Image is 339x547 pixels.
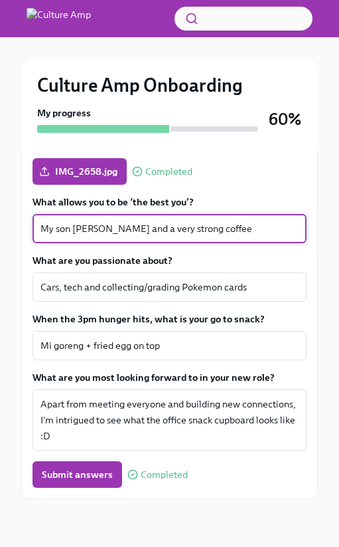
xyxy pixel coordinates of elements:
[42,165,117,178] span: IMG_2658.jpg
[33,158,127,185] label: IMG_2658.jpg
[42,468,113,481] span: Submit answers
[141,470,188,480] span: Completed
[40,338,299,354] textarea: Mi goreng + fried egg on top
[33,461,122,488] button: Submit answers
[269,110,302,129] h3: 60%
[33,312,306,326] label: When the 3pm hunger hits, what is your go to snack?
[145,167,192,177] span: Completed
[37,106,91,120] strong: My progress
[33,254,306,267] label: What are you passionate about?
[37,74,243,96] h2: Culture Amp Onboarding
[33,195,306,209] label: What allows you to be ‘the best you’?
[33,371,306,384] label: What are you most looking forward to in your new role?
[40,396,299,444] textarea: Apart from meeting everyone and building new connections, I'm intrigued to see what the office sn...
[27,8,91,29] img: Culture Amp
[40,221,299,237] textarea: My son [PERSON_NAME] and a very strong coffee
[40,279,299,295] textarea: Cars, tech and collecting/grading Pokemon cards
